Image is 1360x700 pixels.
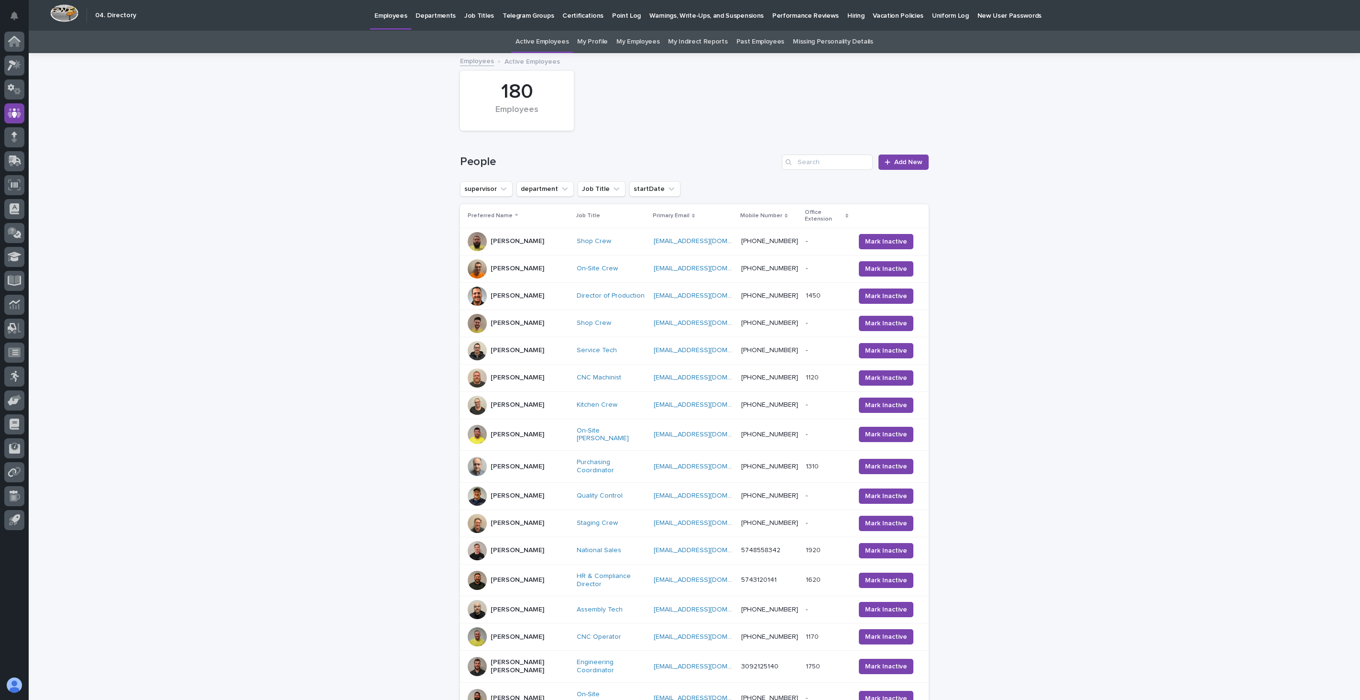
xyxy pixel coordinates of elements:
a: 5743120141 [741,577,777,583]
tr: [PERSON_NAME] [PERSON_NAME]Engineering Coordinator [EMAIL_ADDRESS][DOMAIN_NAME] 30921251401750175... [460,651,929,683]
tr: [PERSON_NAME]Service Tech [EMAIL_ADDRESS][DOMAIN_NAME] [PHONE_NUMBER]-- Mark Inactive [460,337,929,364]
a: [EMAIL_ADDRESS][DOMAIN_NAME] [654,238,762,244]
a: Missing Personality Details [793,31,873,53]
tr: [PERSON_NAME]National Sales [EMAIL_ADDRESS][DOMAIN_NAME] 574855834219201920 Mark Inactive [460,537,929,564]
button: Mark Inactive [859,543,913,558]
div: Notifications [12,11,24,27]
p: Mobile Number [740,211,782,221]
a: CNC Operator [577,633,621,641]
a: [PHONE_NUMBER] [741,431,798,438]
h1: People [460,155,778,169]
tr: [PERSON_NAME]HR & Compliance Director [EMAIL_ADDRESS][DOMAIN_NAME] 574312014116201620 Mark Inactive [460,564,929,596]
a: My Profile [577,31,608,53]
a: [PHONE_NUMBER] [741,374,798,381]
span: Mark Inactive [865,605,907,614]
a: [EMAIL_ADDRESS][DOMAIN_NAME] [654,606,762,613]
p: - [806,429,810,439]
tr: [PERSON_NAME]Quality Control [EMAIL_ADDRESS][DOMAIN_NAME] [PHONE_NUMBER]-- Mark Inactive [460,482,929,510]
p: - [806,604,810,614]
p: 1450 [806,290,823,300]
span: Mark Inactive [865,546,907,556]
span: Mark Inactive [865,237,907,246]
p: 1920 [806,544,823,555]
a: [PHONE_NUMBER] [741,463,798,470]
tr: [PERSON_NAME]Shop Crew [EMAIL_ADDRESS][DOMAIN_NAME] [PHONE_NUMBER]-- Mark Inactive [460,310,929,337]
p: [PERSON_NAME] [491,319,544,327]
a: Director of Production [577,292,645,300]
a: Staging Crew [577,519,618,527]
a: National Sales [577,546,621,555]
span: Mark Inactive [865,430,907,439]
span: Mark Inactive [865,291,907,301]
a: [PHONE_NUMBER] [741,265,798,272]
a: CNC Machinist [577,374,621,382]
p: Office Extension [805,207,843,225]
button: Mark Inactive [859,316,913,331]
button: Mark Inactive [859,629,913,644]
tr: [PERSON_NAME]CNC Machinist [EMAIL_ADDRESS][DOMAIN_NAME] [PHONE_NUMBER]11201120 Mark Inactive [460,364,929,391]
a: [EMAIL_ADDRESS][DOMAIN_NAME] [654,431,762,438]
a: [EMAIL_ADDRESS][DOMAIN_NAME] [654,347,762,354]
a: [EMAIL_ADDRESS][DOMAIN_NAME] [654,265,762,272]
a: [PHONE_NUMBER] [741,238,798,244]
a: [EMAIL_ADDRESS][DOMAIN_NAME] [654,374,762,381]
a: [EMAIL_ADDRESS][DOMAIN_NAME] [654,577,762,583]
p: Job Title [576,211,600,221]
a: [PHONE_NUMBER] [741,347,798,354]
tr: [PERSON_NAME]On-Site Crew [EMAIL_ADDRESS][DOMAIN_NAME] [PHONE_NUMBER]-- Mark Inactive [460,255,929,282]
a: Past Employees [736,31,785,53]
a: [PHONE_NUMBER] [741,401,798,408]
p: [PERSON_NAME] [491,606,544,614]
div: Employees [476,105,558,125]
p: 1120 [806,372,821,382]
a: [EMAIL_ADDRESS][DOMAIN_NAME] [654,401,762,408]
tr: [PERSON_NAME]On-Site [PERSON_NAME] [EMAIL_ADDRESS][DOMAIN_NAME] [PHONE_NUMBER]-- Mark Inactive [460,419,929,451]
p: [PERSON_NAME] [491,265,544,273]
span: Add New [894,159,922,166]
a: Engineering Coordinator [577,658,646,675]
img: Workspace Logo [50,4,78,22]
p: [PERSON_NAME] [PERSON_NAME] [491,658,569,675]
p: [PERSON_NAME] [491,237,544,245]
span: Mark Inactive [865,373,907,383]
input: Search [782,155,873,170]
p: 1170 [806,631,821,641]
p: [PERSON_NAME] [491,401,544,409]
a: Employees [460,55,494,66]
span: Mark Inactive [865,576,907,585]
button: users-avatar [4,675,24,695]
p: - [806,517,810,527]
a: Purchasing Coordinator [577,458,646,475]
p: [PERSON_NAME] [491,292,544,300]
span: Mark Inactive [865,632,907,642]
button: Job Title [578,181,625,197]
button: Mark Inactive [859,234,913,249]
a: On-Site Crew [577,265,618,273]
a: Kitchen Crew [577,401,617,409]
button: supervisor [460,181,513,197]
a: [EMAIL_ADDRESS][DOMAIN_NAME] [654,520,762,526]
button: Mark Inactive [859,398,913,413]
tr: [PERSON_NAME]Director of Production [EMAIL_ADDRESS][DOMAIN_NAME] [PHONE_NUMBER]14501450 Mark Inac... [460,282,929,310]
a: Service Tech [577,346,617,355]
button: Mark Inactive [859,261,913,277]
a: [PHONE_NUMBER] [741,606,798,613]
p: [PERSON_NAME] [491,431,544,439]
a: [PHONE_NUMBER] [741,520,798,526]
p: [PERSON_NAME] [491,492,544,500]
a: Shop Crew [577,319,611,327]
a: HR & Compliance Director [577,572,646,589]
tr: [PERSON_NAME]Shop Crew [EMAIL_ADDRESS][DOMAIN_NAME] [PHONE_NUMBER]-- Mark Inactive [460,228,929,255]
a: Quality Control [577,492,623,500]
button: Mark Inactive [859,659,913,674]
h2: 04. Directory [95,11,136,20]
a: Active Employees [515,31,569,53]
tr: [PERSON_NAME]Staging Crew [EMAIL_ADDRESS][DOMAIN_NAME] [PHONE_NUMBER]-- Mark Inactive [460,510,929,537]
span: Mark Inactive [865,491,907,501]
a: 3092125140 [741,663,779,670]
tr: [PERSON_NAME]Kitchen Crew [EMAIL_ADDRESS][DOMAIN_NAME] [PHONE_NUMBER]-- Mark Inactive [460,391,929,419]
button: Notifications [4,6,24,26]
button: Mark Inactive [859,370,913,386]
p: [PERSON_NAME] [491,346,544,355]
tr: [PERSON_NAME]Purchasing Coordinator [EMAIL_ADDRESS][DOMAIN_NAME] [PHONE_NUMBER]13101310 Mark Inac... [460,451,929,483]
